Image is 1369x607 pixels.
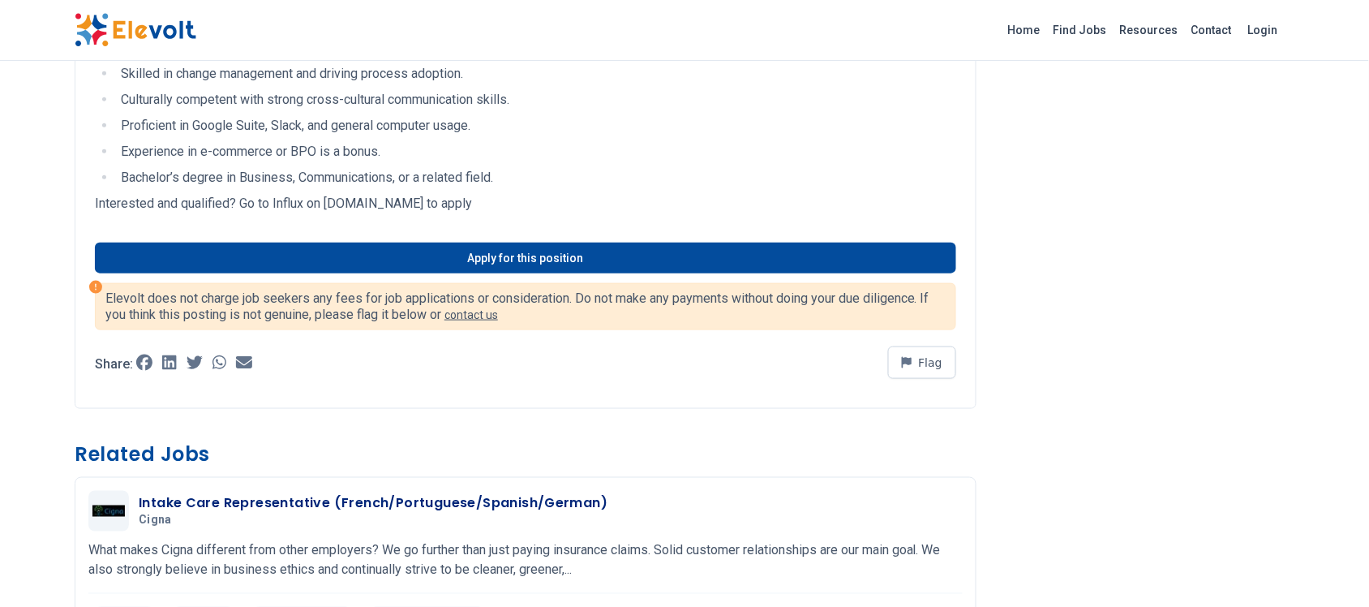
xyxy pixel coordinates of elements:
a: Home [1002,17,1047,43]
iframe: Chat Widget [1288,529,1369,607]
a: Find Jobs [1047,17,1114,43]
p: Elevolt does not charge job seekers any fees for job applications or consideration. Do not make a... [105,291,946,323]
h3: Intake Care Representative (French/Portuguese/Spanish/German) [139,494,607,514]
img: Elevolt [75,13,196,47]
li: Proficient in Google Suite, Slack, and general computer usage. [116,116,956,136]
h3: Related Jobs [75,441,976,467]
li: Bachelor’s degree in Business, Communications, or a related field. [116,168,956,187]
a: contact us [444,308,498,321]
button: Flag [888,347,956,379]
p: Interested and qualified? Go to Influx on [DOMAIN_NAME] to apply [95,194,956,213]
li: Skilled in change management and driving process adoption. [116,64,956,84]
li: Culturally competent with strong cross-cultural communication skills. [116,90,956,110]
p: Share: [95,358,133,371]
img: Cigna [92,506,125,517]
a: Apply for this position [95,243,956,273]
a: Resources [1114,17,1185,43]
iframe: Advertisement [1002,73,1294,300]
li: Experience in e-commerce or BPO is a bonus. [116,142,956,161]
span: Cigna [139,514,172,528]
a: Contact [1185,17,1238,43]
p: What makes Cigna different from other employers? We go further than just paying insurance claims.... [88,541,963,580]
a: Login [1238,14,1288,46]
